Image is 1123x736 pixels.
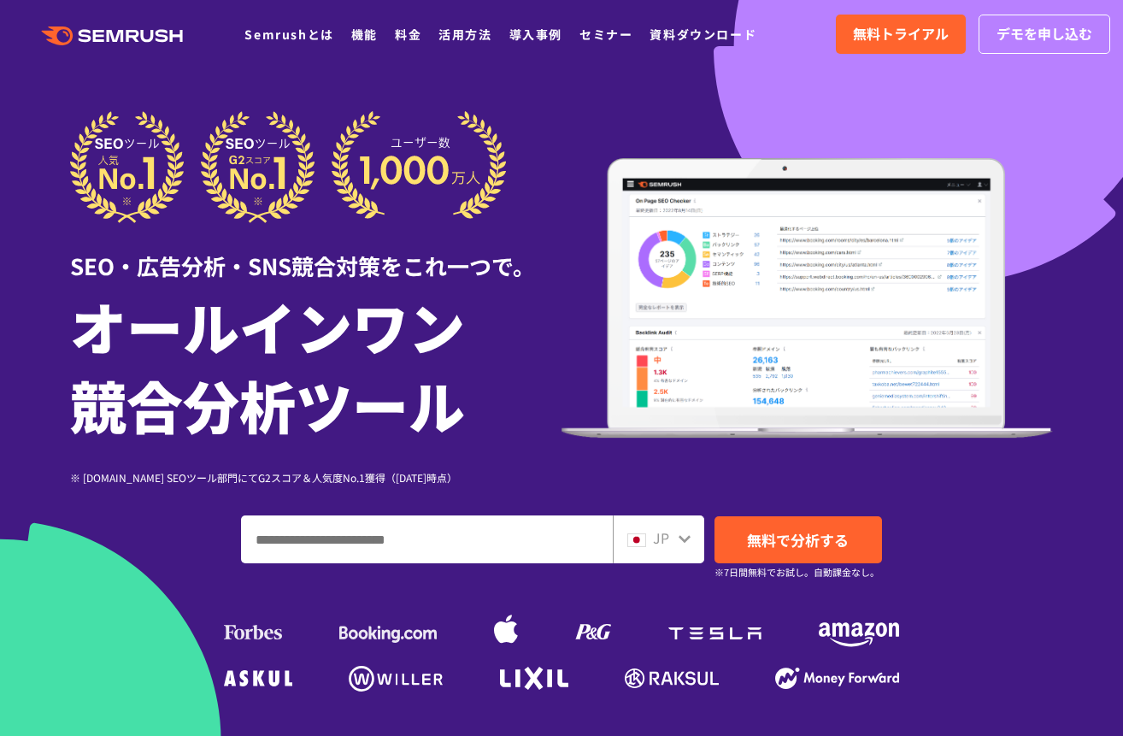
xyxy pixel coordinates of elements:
div: SEO・広告分析・SNS競合対策をこれ一つで。 [70,223,561,282]
div: ※ [DOMAIN_NAME] SEOツール部門にてG2スコア＆人気度No.1獲得（[DATE]時点） [70,469,561,486]
small: ※7日間無料でお試し。自動課金なし。 [714,564,879,580]
a: セミナー [579,26,632,43]
a: 無料トライアル [836,15,966,54]
span: 無料トライアル [853,23,949,45]
a: 資料ダウンロード [650,26,756,43]
span: 無料で分析する [747,529,849,551]
a: 機能 [351,26,378,43]
a: 無料で分析する [714,516,882,563]
span: デモを申し込む [997,23,1092,45]
a: 活用方法 [438,26,491,43]
a: 料金 [395,26,421,43]
a: Semrushとは [244,26,333,43]
span: JP [653,527,669,548]
a: デモを申し込む [979,15,1110,54]
input: ドメイン、キーワードまたはURLを入力してください [242,516,612,562]
h1: オールインワン 競合分析ツール [70,286,561,444]
a: 導入事例 [509,26,562,43]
